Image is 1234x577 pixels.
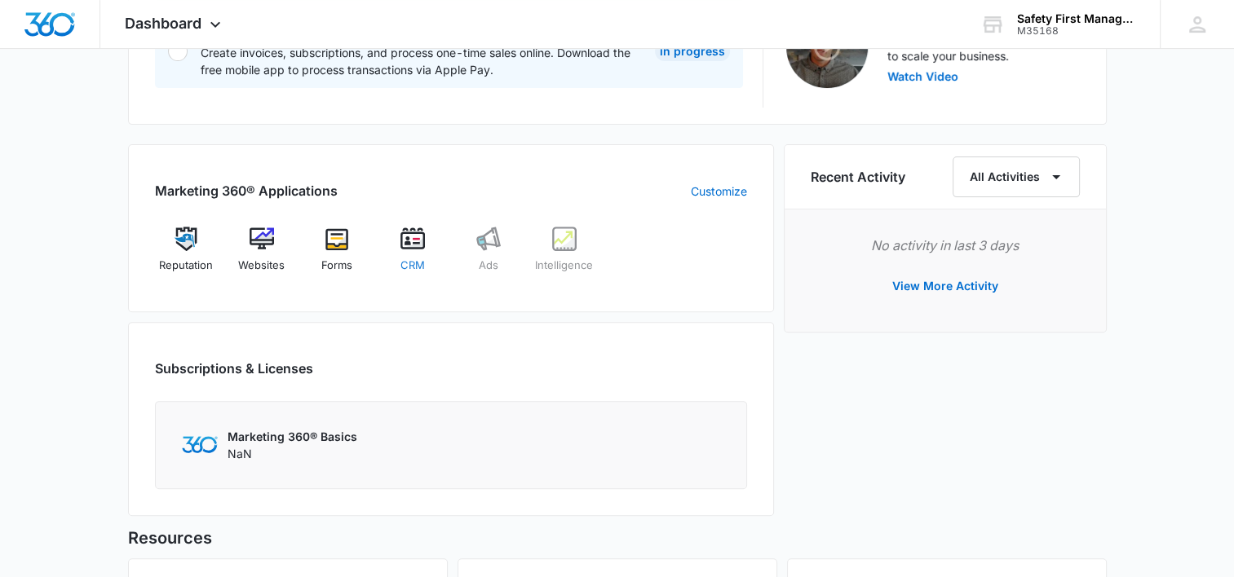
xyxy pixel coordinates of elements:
button: View More Activity [876,266,1015,306]
a: Ads [458,227,520,285]
button: All Activities [953,156,1080,197]
h2: Subscriptions & Licenses [155,359,313,378]
div: account id [1017,25,1136,37]
a: Customize [691,183,747,200]
div: NaN [228,428,357,462]
a: Reputation [155,227,218,285]
span: Intelligence [535,258,593,274]
p: No activity in last 3 days [811,236,1080,255]
img: Marketing 360 Logo [182,436,218,453]
span: CRM [400,258,425,274]
a: CRM [382,227,445,285]
span: Websites [238,258,285,274]
h5: Resources [128,526,1107,550]
h6: Recent Activity [811,167,905,187]
div: account name [1017,12,1136,25]
span: Dashboard [125,15,201,32]
p: Marketing 360® Basics [228,428,357,445]
span: Reputation [159,258,213,274]
div: In Progress [655,42,730,61]
a: Intelligence [533,227,595,285]
a: Forms [306,227,369,285]
a: Websites [230,227,293,285]
span: Ads [479,258,498,274]
p: Create invoices, subscriptions, and process one-time sales online. Download the free mobile app t... [201,44,642,78]
h2: Marketing 360® Applications [155,181,338,200]
button: Watch Video [887,71,958,82]
span: Forms [321,258,352,274]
